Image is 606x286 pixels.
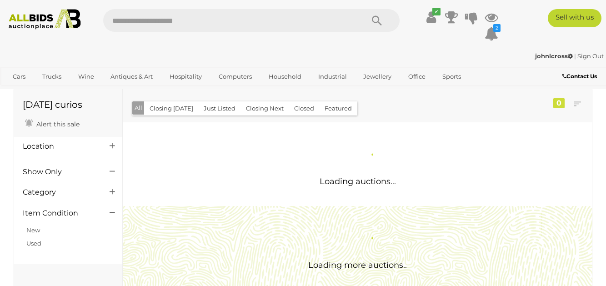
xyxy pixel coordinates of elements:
b: Contact Us [562,73,597,80]
a: Used [26,240,41,247]
button: Search [354,9,400,32]
a: 2 [485,25,498,42]
a: [GEOGRAPHIC_DATA] [7,84,83,99]
button: All [132,101,145,115]
a: Trucks [36,69,67,84]
img: Allbids.com.au [5,9,85,30]
button: Closing Next [240,101,289,115]
h4: Location [23,142,96,151]
button: Just Listed [198,101,241,115]
a: johnlcross [535,52,574,60]
a: Antiques & Art [105,69,159,84]
span: | [574,52,576,60]
h4: Category [23,188,96,196]
span: Loading more auctions.. [308,260,407,270]
a: Industrial [312,69,353,84]
a: Jewellery [357,69,397,84]
a: ✔ [425,9,438,25]
a: Office [402,69,431,84]
a: Sign Out [577,52,604,60]
a: Cars [7,69,31,84]
a: New [26,226,40,234]
div: 0 [553,98,565,108]
strong: johnlcross [535,52,573,60]
a: Household [263,69,307,84]
a: Computers [213,69,258,84]
span: Alert this sale [34,120,80,128]
a: Sell with us [548,9,601,27]
i: 2 [493,24,501,32]
a: Contact Us [562,71,599,81]
a: Wine [72,69,100,84]
a: Alert this sale [23,116,82,130]
i: ✔ [432,8,441,15]
button: Featured [319,101,357,115]
a: Hospitality [164,69,208,84]
span: Loading auctions... [320,176,396,186]
button: Closing [DATE] [144,101,199,115]
button: Closed [289,101,320,115]
h4: Item Condition [23,209,96,217]
h4: Show Only [23,168,96,176]
h1: [DATE] curios [23,100,113,110]
a: Sports [436,69,467,84]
